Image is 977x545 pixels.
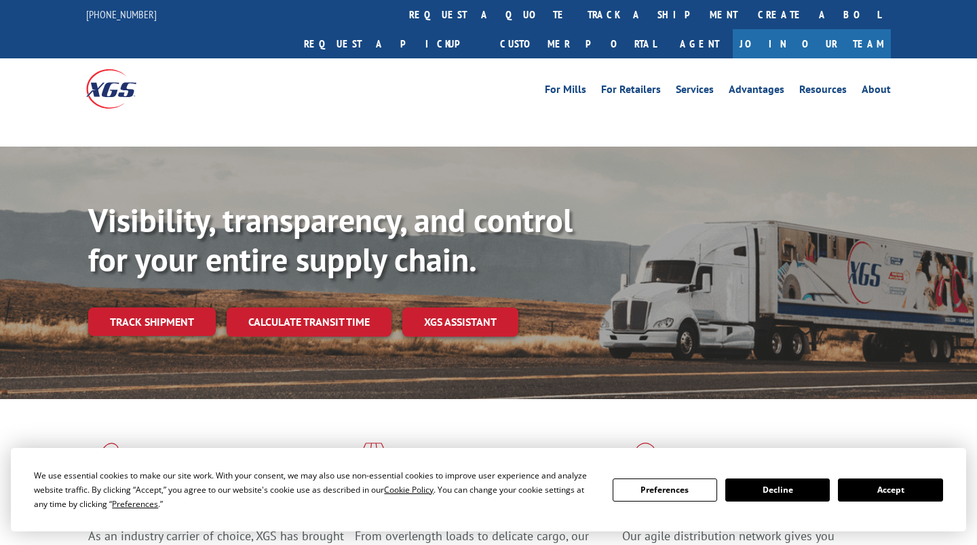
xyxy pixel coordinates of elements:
[622,443,669,478] img: xgs-icon-flagship-distribution-model-red
[294,29,490,58] a: Request a pickup
[11,448,966,531] div: Cookie Consent Prompt
[88,307,216,336] a: Track shipment
[838,478,942,502] button: Accept
[88,443,130,478] img: xgs-icon-total-supply-chain-intelligence-red
[86,7,157,21] a: [PHONE_NUMBER]
[613,478,717,502] button: Preferences
[227,307,391,337] a: Calculate transit time
[733,29,891,58] a: Join Our Team
[88,199,573,280] b: Visibility, transparency, and control for your entire supply chain.
[112,498,158,510] span: Preferences
[862,84,891,99] a: About
[799,84,847,99] a: Resources
[490,29,666,58] a: Customer Portal
[34,468,596,511] div: We use essential cookies to make our site work. With your consent, we may also use non-essential ...
[725,478,830,502] button: Decline
[384,484,434,495] span: Cookie Policy
[601,84,661,99] a: For Retailers
[355,443,387,478] img: xgs-icon-focused-on-flooring-red
[676,84,714,99] a: Services
[729,84,784,99] a: Advantages
[402,307,518,337] a: XGS ASSISTANT
[545,84,586,99] a: For Mills
[666,29,733,58] a: Agent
